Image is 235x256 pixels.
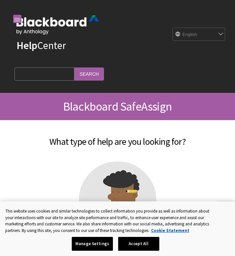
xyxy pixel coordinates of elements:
button: Manage Settings [72,237,113,251]
img: Blackboard by Anthology [16,15,99,35]
button: Accept All [118,237,159,251]
span: Blackboard SafeAssign [63,99,172,114]
div: This website uses cookies and similar technologies to collect information you provide as well as ... [5,208,218,234]
a: HelpCenter [16,39,66,52]
strong: Help [16,39,37,52]
img: Student help [79,162,156,239]
h2: What type of help are you looking for? [23,127,212,148]
select: Site Language Selector [173,28,219,41]
a: More information about your privacy, opens in a new tab [151,228,189,233]
input: Search [74,67,104,80]
a: Student help Student [23,162,212,254]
